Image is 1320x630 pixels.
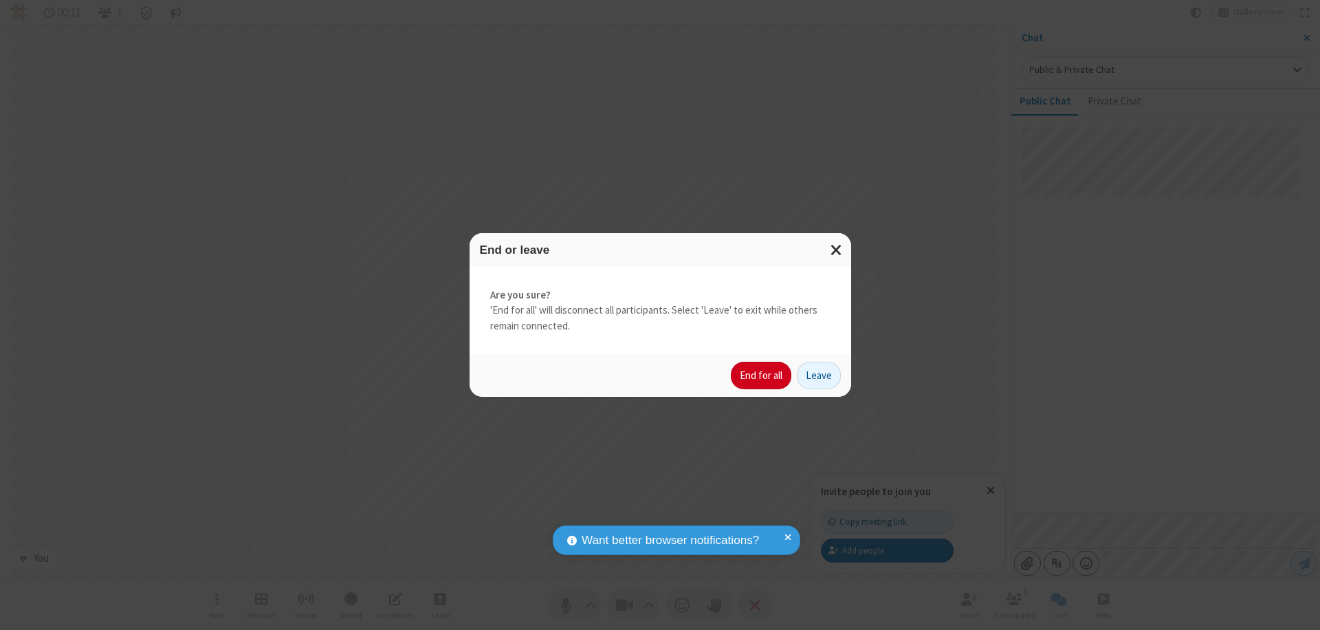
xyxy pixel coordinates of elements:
div: 'End for all' will disconnect all participants. Select 'Leave' to exit while others remain connec... [470,267,851,355]
strong: Are you sure? [490,287,830,303]
span: Want better browser notifications? [582,532,759,550]
button: End for all [731,362,791,389]
h3: End or leave [480,243,841,257]
button: Close modal [822,233,851,267]
button: Leave [797,362,841,389]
